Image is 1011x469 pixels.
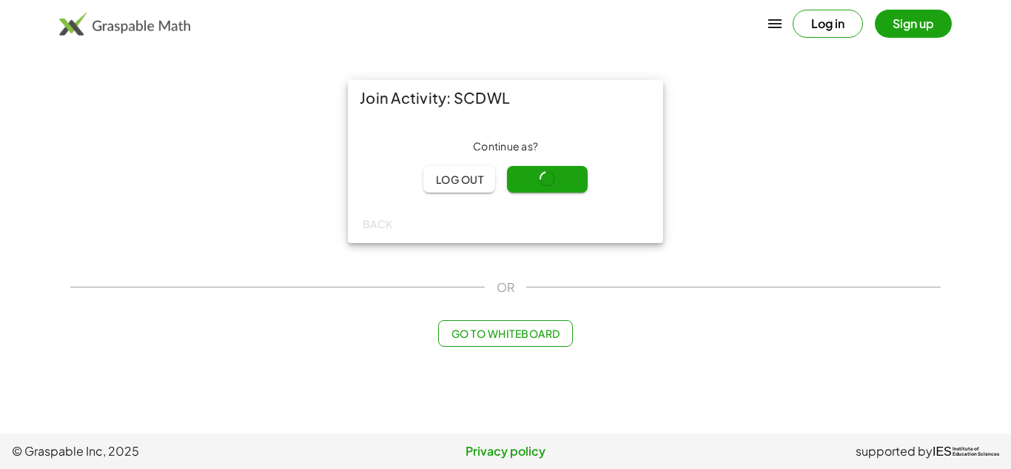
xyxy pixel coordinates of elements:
[348,80,663,116] div: Join Activity: SCDWL
[360,139,651,154] div: Continue as ?
[953,447,999,457] span: Institute of Education Sciences
[435,173,483,186] span: Log out
[933,445,952,459] span: IES
[423,166,495,193] button: Log out
[12,442,341,460] span: © Graspable Inc, 2025
[451,327,560,340] span: Go to Whiteboard
[933,442,999,460] a: IESInstitute ofEducation Sciences
[438,320,572,347] button: Go to Whiteboard
[875,10,952,38] button: Sign up
[856,442,933,460] span: supported by
[793,10,863,38] button: Log in
[497,279,514,296] span: OR
[341,442,671,460] a: Privacy policy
